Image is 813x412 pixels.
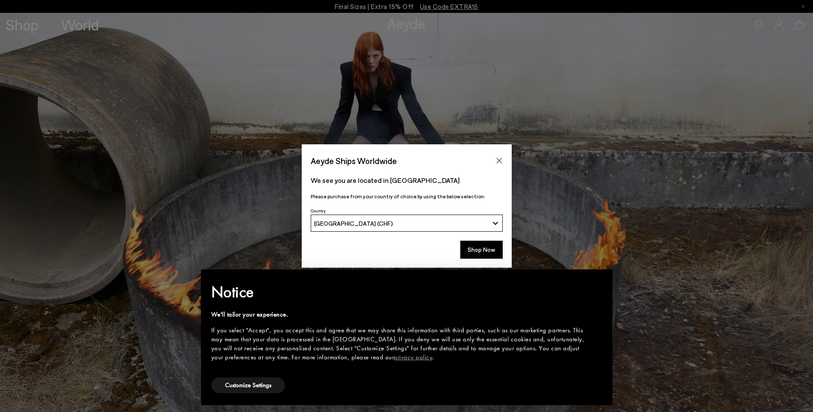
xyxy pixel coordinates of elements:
[211,310,588,319] div: We'll tailor your experience.
[311,153,397,168] span: Aeyde Ships Worldwide
[460,241,503,259] button: Shop Now
[211,326,588,362] div: If you select "Accept", you accept this and agree that we may share this information with third p...
[211,281,588,303] h2: Notice
[588,272,609,293] button: Close this notice
[311,192,503,200] p: Please purchase from your country of choice by using the below selection:
[311,208,326,213] span: Country
[394,353,432,361] a: privacy policy
[311,175,503,185] p: We see you are located in [GEOGRAPHIC_DATA]
[596,275,601,289] span: ×
[493,154,506,167] button: Close
[211,377,285,393] button: Customize Settings
[314,220,393,227] span: [GEOGRAPHIC_DATA] (CHF)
